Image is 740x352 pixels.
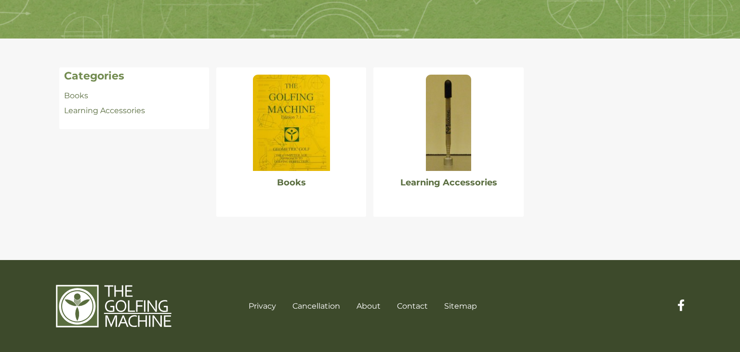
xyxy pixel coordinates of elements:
a: Learning Accessories [64,106,145,115]
a: Contact [397,301,428,311]
a: Learning Accessories [400,177,497,188]
img: The Golfing Machine [56,284,172,328]
a: Books [277,177,306,188]
a: Books [64,91,88,100]
a: Cancellation [292,301,340,311]
h4: Categories [64,70,204,82]
a: Sitemap [444,301,477,311]
a: Privacy [249,301,276,311]
a: About [357,301,381,311]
